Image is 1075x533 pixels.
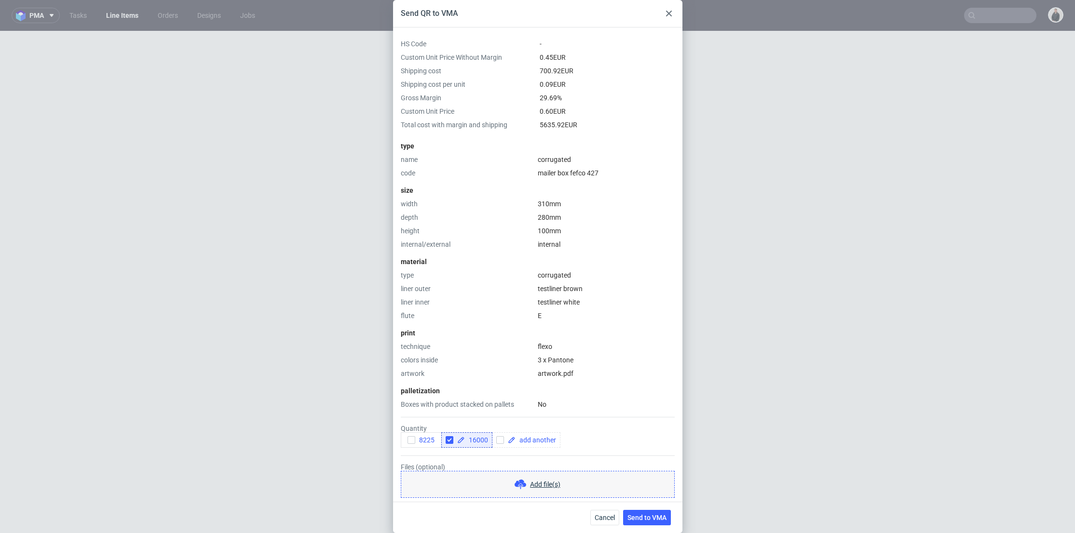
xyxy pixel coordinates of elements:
span: internal [538,240,560,248]
div: print [401,328,675,338]
span: 0.09 EUR [540,80,566,88]
div: Gross Margin [401,93,536,103]
div: Boxes with product stacked on pallets [401,400,534,409]
div: technique [401,342,534,351]
span: Cancel [595,514,615,521]
div: palletization [401,386,675,396]
div: width [401,199,534,209]
div: size [401,186,675,195]
span: No [538,400,546,408]
button: Cancel [590,510,619,525]
span: 310 mm [538,200,561,208]
div: colors inside [401,355,534,365]
div: material [401,257,675,266]
div: type [401,270,534,280]
span: 0.45 EUR [540,53,566,61]
span: corrugated [538,156,571,163]
div: Send QR to VMA [401,8,458,19]
div: depth [401,213,534,222]
span: 5635.92 EUR [540,121,577,129]
div: Custom Unit Price [401,107,536,116]
span: mailer box fefco 427 [538,169,599,177]
span: 100 mm [538,227,561,235]
span: testliner white [538,298,580,306]
div: Custom Unit Price Without Margin [401,53,536,62]
span: flexo [538,343,552,350]
div: liner outer [401,284,534,293]
span: E [538,312,542,320]
span: 0.60 EUR [540,107,566,115]
div: HS Code [401,39,536,49]
span: 700.92 EUR [540,67,573,75]
button: Send to VMA [623,510,671,525]
span: 16000 [465,437,488,443]
span: 280 mm [538,213,561,221]
span: corrugated [538,271,571,279]
a: artwork.pdf [538,370,573,377]
div: Files (optional) [401,463,675,498]
button: 8225 [401,432,442,448]
span: 8225 [415,436,435,444]
div: internal/external [401,240,534,249]
div: name [401,155,534,164]
div: code [401,168,534,178]
span: 3 x Pantone [538,356,573,364]
span: - [540,40,542,48]
span: 29.69 % [540,94,562,102]
div: artwork [401,369,534,378]
div: Total cost with margin and shipping [401,120,536,130]
div: flute [401,311,534,320]
span: testliner brown [538,285,583,293]
span: Send to VMA [627,514,667,521]
span: Add file(s) [530,480,560,489]
div: height [401,226,534,236]
div: liner inner [401,297,534,307]
div: Shipping cost [401,66,536,76]
div: type [401,141,675,151]
div: Quantity [401,425,675,448]
div: Shipping cost per unit [401,80,536,89]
